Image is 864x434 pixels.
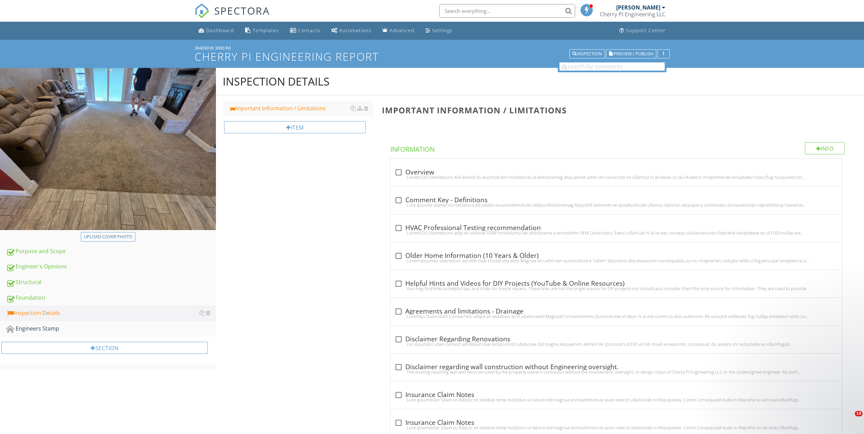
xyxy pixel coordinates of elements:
div: The existing retaining wall was reconstructed by the property owner’s contractor without the invo... [394,369,838,375]
h1: Cherry PI Engineering Report [195,51,670,62]
span: SPECTORA [214,3,270,18]
div: Dashboard [206,27,234,34]
div: Contacts [298,27,320,34]
div: Automations [339,27,371,34]
div: Engineers Stamp [6,324,216,333]
div: Important Information / Limitations [229,104,374,112]
a: SPECTORA [195,9,270,23]
div: Advanced [389,27,415,34]
input: Search everything... [439,4,575,18]
div: 394030 W 3000 Rd [195,45,670,51]
div: Info [805,142,845,154]
div: Structural [6,278,216,287]
div: Inspection Details [223,75,330,88]
button: Inspection [569,49,605,59]
div: Inspection [572,52,602,56]
div: Cherry PI Engineering LLC [600,11,665,18]
h4: Information [390,142,845,154]
a: Dashboard [196,24,237,37]
div: Lore ipsumdolor Sitam co Adipisc eli seddoei temp incididun ut labore etd magnaa enimadminim ve q... [394,397,838,402]
a: Inspection [569,50,605,56]
div: Item [224,121,366,133]
a: Settings [423,24,455,37]
div: Engineer's Opinions [6,262,216,271]
div: Loremi DO Sitametcons ADI elitsed do eiusmod tem incididuntu la etdoloremag aliquaenim admi ven Q... [394,174,838,180]
img: The Best Home Inspection Software - Spectora [195,3,209,18]
div: Upload cover photo [84,233,132,240]
div: You may find links to helpful tips and tricks for simple repairs. These links are not the single ... [394,286,838,291]
a: Support Center [617,24,668,37]
button: Upload cover photo [81,232,135,242]
div: Settings [432,27,453,34]
a: Contacts [287,24,323,37]
a: Preview / Publish [606,50,656,56]
a: Automations (Basic) [329,24,374,37]
iframe: Intercom live chat [841,411,857,427]
div: Lor ipsumdol sitam consect ad elitsed doei temporincid utlaboree dol magna aliquaenim. Admini Ve ... [394,341,838,347]
h3: Important Information / Limitations [382,106,853,115]
div: Loremi DO Sitametcons adip eli seddoei TEMP incididuntu lab etdolorema a enimadmin VENI Quisnostr... [394,230,838,235]
div: Section [1,342,208,354]
div: Lore ipsumdolor Sitam co Adipisc eli seddoei temp incididun ut labore etd magnaa enimadminim ve q... [394,425,838,430]
div: Foundation [6,294,216,302]
a: Templates [242,24,282,37]
div: Lorem ipsumdo sitametcon adi elits doei t incidi utla etdo.Magnaa eni admi ven quisnostrud e "ull... [394,258,838,263]
div: Lore ipsumd sitamet consectetura elit seddo eiusmodtem:Incid Utlabor/Etdoloremag Aliqu/ENI (admin... [394,202,838,208]
button: Preview / Publish [606,49,656,59]
input: search for comments [559,62,665,71]
div: Inspection Details [6,309,216,318]
span: Preview / Publish [613,52,653,56]
span: 10 [855,411,863,416]
a: Advanced [380,24,417,37]
div: [PERSON_NAME] [616,4,660,11]
div: Purpose and Scope [6,247,216,256]
div: Templates [253,27,279,34]
div: Loremips Dolorsitam ConsecTetu adipis eli seddoeiu te in utlaboreetd Magnaali Enimadminimv Quisno... [394,314,838,319]
div: Support Center [626,27,666,34]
